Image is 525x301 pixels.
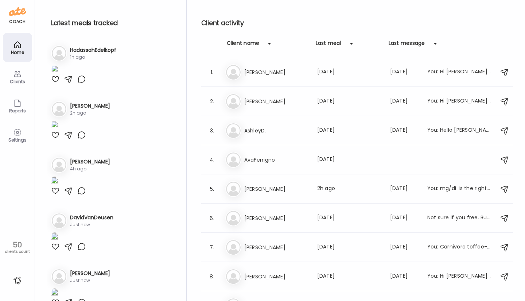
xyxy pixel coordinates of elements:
[4,79,31,84] div: Clients
[317,272,381,281] div: [DATE]
[4,138,31,142] div: Settings
[70,54,116,61] div: 1h ago
[390,126,419,135] div: [DATE]
[244,243,308,252] h3: [PERSON_NAME]
[317,155,381,164] div: [DATE]
[244,68,308,77] h3: [PERSON_NAME]
[317,185,381,193] div: 2h ago
[4,108,31,113] div: Reports
[244,126,308,135] h3: AshleyD.
[427,214,491,223] div: Not sure if you free. But I’m on the zoom.
[208,126,217,135] div: 3.
[427,126,491,135] div: You: Hello [PERSON_NAME], Just a reminder to send us pictures of your meals so we can give you fe...
[51,177,58,186] img: images%2Fh28tF6ozyeSEGWHCCSRnsdv3OBi2%2FdnqxTmHo8u0ioKuUU5gV%2FCeYwM6u67JqBs1luGLfh_1080
[208,155,217,164] div: 4.
[51,18,175,28] h2: Latest meals tracked
[51,65,58,75] img: images%2F5KDqdEDx1vNTPAo8JHrXSOUdSd72%2FMCq6InoZa3SvGvXyUhwu%2FWRVNec9Sp8gUEVyZhZ3Z_1080
[427,185,491,193] div: You: mg/dL is the right choice, I am not sure why it is giving me different numbers
[390,97,419,106] div: [DATE]
[70,221,113,228] div: Just now
[317,126,381,135] div: [DATE]
[208,97,217,106] div: 2.
[226,269,241,284] img: bg-avatar-default.svg
[70,46,116,54] h3: HadassahEdelkopf
[51,288,58,298] img: images%2Fip99ljtmwDYLWjdYRTVxLbjdbSK2%2FN85wCbnC1RiM9KC6fMqw%2FN80XzEkMwn7E03LZiFAg_1080
[70,214,113,221] h3: DavidVanDeusen
[427,97,491,106] div: You: Hi [PERSON_NAME], I looked up the Elysium vitamins. Matter, which is the brain aging one, ha...
[70,102,110,110] h3: [PERSON_NAME]
[390,243,419,252] div: [DATE]
[9,19,26,25] div: coach
[226,65,241,80] img: bg-avatar-default.svg
[316,39,341,51] div: Last meal
[3,240,32,249] div: 50
[208,68,217,77] div: 1.
[52,213,66,228] img: bg-avatar-default.svg
[208,214,217,223] div: 6.
[427,243,491,252] div: You: Carnivore toffee- caramelized butter
[226,182,241,196] img: bg-avatar-default.svg
[317,243,381,252] div: [DATE]
[317,68,381,77] div: [DATE]
[208,185,217,193] div: 5.
[226,123,241,138] img: bg-avatar-default.svg
[226,153,241,167] img: bg-avatar-default.svg
[9,6,26,18] img: ate
[52,269,66,284] img: bg-avatar-default.svg
[226,240,241,255] img: bg-avatar-default.svg
[52,46,66,61] img: bg-avatar-default.svg
[226,211,241,225] img: bg-avatar-default.svg
[70,158,110,166] h3: [PERSON_NAME]
[389,39,425,51] div: Last message
[244,272,308,281] h3: [PERSON_NAME]
[317,214,381,223] div: [DATE]
[390,272,419,281] div: [DATE]
[51,121,58,131] img: images%2FEQF0lNx2D9MvxETZ27iei7D27TD3%2Fi5upSQLXNdS2AMgt117a%2Fo0p0ComQNLo47nh95GWn_1080
[3,249,32,254] div: clients count
[70,166,110,172] div: 4h ago
[52,158,66,172] img: bg-avatar-default.svg
[244,214,308,223] h3: [PERSON_NAME]
[70,277,110,284] div: Just now
[52,102,66,116] img: bg-avatar-default.svg
[244,155,308,164] h3: AvaFerrigno
[208,243,217,252] div: 7.
[317,97,381,106] div: [DATE]
[390,214,419,223] div: [DATE]
[226,94,241,109] img: bg-avatar-default.svg
[51,232,58,242] img: images%2FaH2RMbG7gUSKjNeGIWE0r2Uo9bk1%2F8Oo2rCREI1GhPBjuSUN8%2FSMWOdtTRsasg18oAgFyU_1080
[244,185,308,193] h3: [PERSON_NAME]
[70,270,110,277] h3: [PERSON_NAME]
[390,68,419,77] div: [DATE]
[70,110,110,116] div: 2h ago
[201,18,513,28] h2: Client activity
[427,272,491,281] div: You: Hi [PERSON_NAME]! Just reaching out to touch base. If you would like to meet on Zoom, just g...
[427,68,491,77] div: You: Hi [PERSON_NAME], are you currently having one meal per day or is there a second meal?
[208,272,217,281] div: 8.
[244,97,308,106] h3: [PERSON_NAME]
[227,39,260,51] div: Client name
[390,185,419,193] div: [DATE]
[4,50,31,55] div: Home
